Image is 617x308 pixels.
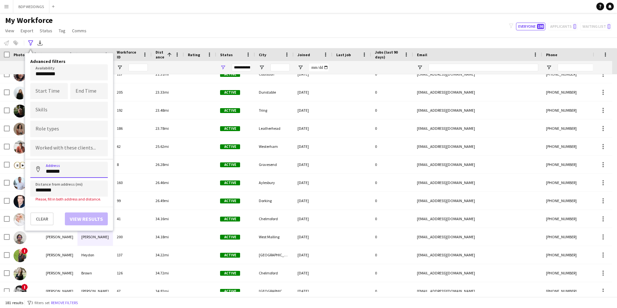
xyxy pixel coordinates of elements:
[220,126,240,131] span: Active
[259,65,265,70] button: Open Filter Menu
[255,138,294,155] div: Westerham
[30,58,108,64] h4: Advanced filters
[336,52,351,57] span: Last job
[220,144,240,149] span: Active
[294,282,332,300] div: [DATE]
[13,0,49,13] button: BDP WEDDINGS
[413,101,542,119] div: [EMAIL_ADDRESS][DOMAIN_NAME]
[50,299,79,306] button: Remove filters
[36,39,44,47] app-action-btn: Export XLSX
[14,159,26,172] img: Andrius Remeikis
[259,52,266,57] span: City
[14,195,26,208] img: Stuart Kinghorn
[77,264,113,282] div: Brown
[371,174,413,191] div: 0
[156,72,169,77] span: 21.31mi
[294,138,332,155] div: [DATE]
[14,177,26,190] img: Fran Mirowski
[117,65,123,70] button: Open Filter Menu
[21,284,28,290] span: !
[14,87,26,99] img: Lily Cox
[117,50,140,59] span: Workforce ID
[14,141,26,154] img: Benji North
[255,174,294,191] div: Aylesbury
[42,228,77,246] div: [PERSON_NAME]
[255,101,294,119] div: Tring
[113,156,152,173] div: 8
[294,246,332,264] div: [DATE]
[156,252,169,257] span: 34.22mi
[18,26,36,35] a: Export
[294,174,332,191] div: [DATE]
[81,52,100,57] span: Last Name
[371,101,413,119] div: 0
[220,180,240,185] span: Active
[156,289,169,293] span: 34.82mi
[309,64,329,71] input: Joined Filter Input
[113,282,152,300] div: 67
[156,180,169,185] span: 26.46mi
[156,234,169,239] span: 34.18mi
[294,83,332,101] div: [DATE]
[113,228,152,246] div: 200
[516,23,545,30] button: Everyone198
[371,210,413,228] div: 0
[21,28,33,34] span: Export
[113,192,152,210] div: 99
[371,83,413,101] div: 0
[156,271,169,275] span: 34.72mi
[413,174,542,191] div: [EMAIL_ADDRESS][DOMAIN_NAME]
[5,15,53,25] span: My Workforce
[220,289,240,294] span: Active
[255,192,294,210] div: Dorking
[220,52,233,57] span: Status
[14,123,26,136] img: Jasmine Simmons
[156,144,169,149] span: 25.62mi
[113,65,152,83] div: 117
[371,138,413,155] div: 0
[42,246,77,264] div: [PERSON_NAME]
[298,52,310,57] span: Joined
[156,162,169,167] span: 26.28mi
[69,26,89,35] a: Comms
[220,199,240,203] span: Active
[42,282,77,300] div: [PERSON_NAME]
[3,26,17,35] a: View
[156,50,165,59] span: Distance
[413,264,542,282] div: [EMAIL_ADDRESS][DOMAIN_NAME]
[5,28,14,34] span: View
[113,138,152,155] div: 62
[40,28,52,34] span: Status
[30,197,108,201] div: Please, fill in both address and distance.
[14,68,26,81] img: Nseko Bidwell
[371,65,413,83] div: 0
[42,264,77,282] div: [PERSON_NAME]
[255,83,294,101] div: Dunstable
[413,119,542,137] div: [EMAIL_ADDRESS][DOMAIN_NAME]
[220,235,240,240] span: Active
[255,119,294,137] div: Leatherhead
[270,64,290,71] input: City Filter Input
[255,282,294,300] div: [GEOGRAPHIC_DATA]
[298,65,303,70] button: Open Filter Menu
[255,264,294,282] div: Chelmsford
[255,65,294,83] div: Coulsdon
[537,24,544,29] span: 198
[371,192,413,210] div: 0
[113,210,152,228] div: 41
[255,210,294,228] div: Chelmsford
[156,198,169,203] span: 26.49mi
[220,217,240,221] span: Active
[294,101,332,119] div: [DATE]
[35,107,103,113] input: Type to search skills...
[156,216,169,221] span: 34.16mi
[14,231,26,244] img: Marcus Curry
[113,83,152,101] div: 205
[417,52,427,57] span: Email
[220,90,240,95] span: Active
[14,285,26,298] img: Emmanuel Hristov
[31,300,50,305] span: 3 filters set
[413,65,542,83] div: [EMAIL_ADDRESS][DOMAIN_NAME]
[46,52,66,57] span: First Name
[413,246,542,264] div: [EMAIL_ADDRESS][DOMAIN_NAME]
